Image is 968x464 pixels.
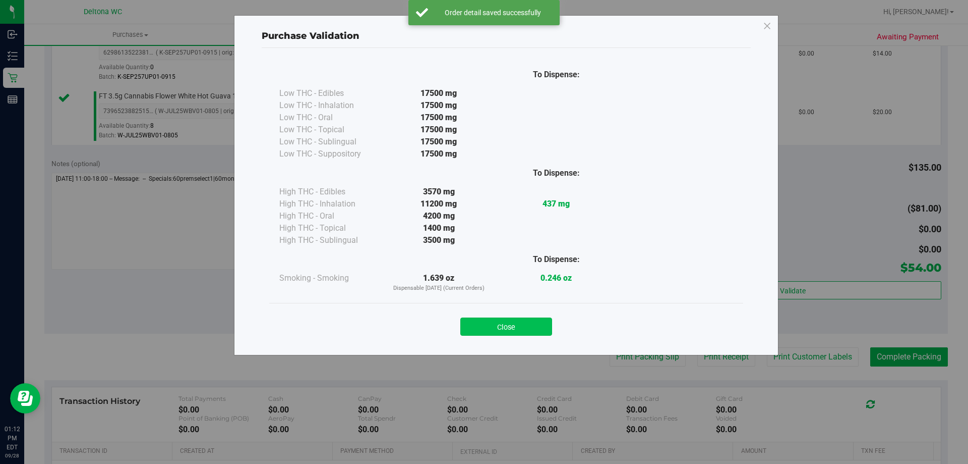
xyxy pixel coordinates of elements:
[542,199,570,209] strong: 437 mg
[380,272,498,293] div: 1.639 oz
[279,210,380,222] div: High THC - Oral
[460,318,552,336] button: Close
[279,222,380,234] div: High THC - Topical
[380,210,498,222] div: 4200 mg
[279,112,380,124] div: Low THC - Oral
[279,87,380,99] div: Low THC - Edibles
[380,99,498,112] div: 17500 mg
[380,222,498,234] div: 1400 mg
[279,124,380,136] div: Low THC - Topical
[498,253,615,266] div: To Dispense:
[279,186,380,198] div: High THC - Edibles
[380,148,498,160] div: 17500 mg
[279,198,380,210] div: High THC - Inhalation
[498,69,615,81] div: To Dispense:
[380,198,498,210] div: 11200 mg
[380,284,498,293] p: Dispensable [DATE] (Current Orders)
[279,234,380,246] div: High THC - Sublingual
[380,136,498,148] div: 17500 mg
[380,234,498,246] div: 3500 mg
[279,148,380,160] div: Low THC - Suppository
[498,167,615,179] div: To Dispense:
[540,273,572,283] strong: 0.246 oz
[380,124,498,136] div: 17500 mg
[380,112,498,124] div: 17500 mg
[10,383,40,414] iframe: Resource center
[434,8,552,18] div: Order detail saved successfully
[380,186,498,198] div: 3570 mg
[380,87,498,99] div: 17500 mg
[262,30,359,41] span: Purchase Validation
[279,136,380,148] div: Low THC - Sublingual
[279,99,380,112] div: Low THC - Inhalation
[279,272,380,284] div: Smoking - Smoking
